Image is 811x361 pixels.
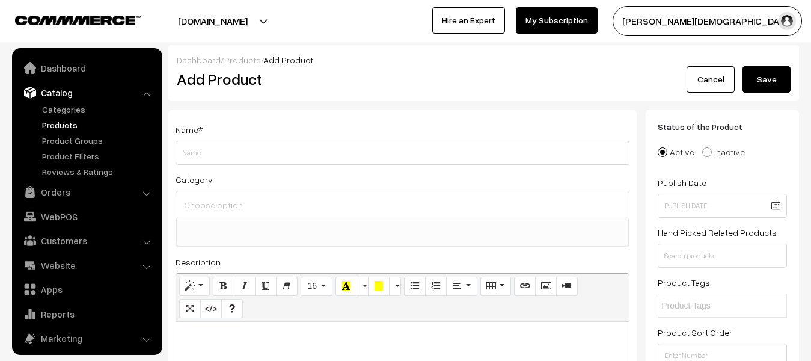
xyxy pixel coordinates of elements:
[778,12,796,30] img: user
[234,277,256,296] button: Italic (CTRL+I)
[15,303,158,325] a: Reports
[177,54,791,66] div: / /
[177,55,221,65] a: Dashboard
[177,70,632,88] h2: Add Product
[255,277,277,296] button: Underline (CTRL+U)
[176,123,203,136] label: Name
[39,103,158,116] a: Categories
[15,230,158,251] a: Customers
[224,55,261,65] a: Products
[39,134,158,147] a: Product Groups
[15,12,120,26] a: COMMMERCE
[39,150,158,162] a: Product Filters
[658,176,706,189] label: Publish Date
[200,299,222,318] button: Code View
[368,277,390,296] button: Background Color
[658,226,777,239] label: Hand Picked Related Products
[307,281,317,291] span: 16
[446,277,477,296] button: Paragraph
[181,196,624,214] input: Choose option
[658,122,757,132] span: Status of the Product
[176,141,629,165] input: Name
[425,277,447,296] button: Ordered list (CTRL+SHIFT+NUM8)
[301,277,332,296] button: Font Size
[276,277,298,296] button: Remove Font Style (CTRL+\)
[432,7,505,34] a: Hire an Expert
[15,57,158,79] a: Dashboard
[39,165,158,178] a: Reviews & Ratings
[613,6,802,36] button: [PERSON_NAME][DEMOGRAPHIC_DATA]
[263,55,313,65] span: Add Product
[658,194,787,218] input: Publish Date
[15,181,158,203] a: Orders
[556,277,578,296] button: Video
[179,277,210,296] button: Style
[15,255,158,276] a: Website
[176,256,221,268] label: Description
[39,119,158,131] a: Products
[335,277,357,296] button: Recent Color
[179,299,201,318] button: Full Screen
[535,277,557,296] button: Picture
[404,277,426,296] button: Unordered list (CTRL+SHIFT+NUM7)
[658,276,710,289] label: Product Tags
[136,6,290,36] button: [DOMAIN_NAME]
[389,277,401,296] button: More Color
[742,66,791,93] button: Save
[658,146,694,158] label: Active
[658,244,787,268] input: Search products
[15,279,158,300] a: Apps
[221,299,243,318] button: Help
[213,277,234,296] button: Bold (CTRL+B)
[176,173,213,186] label: Category
[15,206,158,227] a: WebPOS
[15,16,141,25] img: COMMMERCE
[687,66,735,93] a: Cancel
[661,300,767,312] input: Product Tags
[480,277,511,296] button: Table
[702,146,745,158] label: Inactive
[514,277,536,296] button: Link (CTRL+K)
[15,327,158,349] a: Marketing
[516,7,598,34] a: My Subscription
[15,82,158,103] a: Catalog
[658,326,732,339] label: Product Sort Order
[357,277,369,296] button: More Color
